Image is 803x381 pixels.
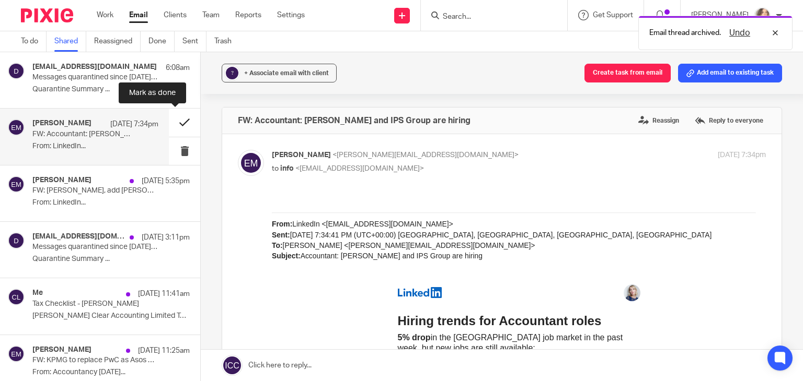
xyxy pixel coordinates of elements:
span: + Associate email with client [244,70,329,76]
label: Reassign [636,113,682,128]
p: From: Accountancy [DATE]... [32,368,190,377]
a: View [316,294,332,303]
img: svg%3E [8,232,25,249]
p: FW: Accountant: [PERSON_NAME] and IPS Group are hiring [32,130,133,139]
span: View [323,330,340,338]
span: <[EMAIL_ADDRESS][DOMAIN_NAME]> [295,165,424,172]
img: svg%3E [8,289,25,305]
p: in the [GEOGRAPHIC_DATA] job market in the past week, but new jobs are still available: [126,136,369,164]
a: Work [97,10,113,20]
p: Messages quarantined since [DATE] 03:00 PM for [EMAIL_ADDRESS][DOMAIN_NAME] [32,73,158,82]
h4: FW: Accountant: [PERSON_NAME] and IPS Group are hiring [238,115,471,126]
img: svg%3E [8,119,25,136]
img: charl-profile%20pic.jpg [754,7,771,24]
p: From: LinkedIn... [32,142,158,151]
img: svg%3E [238,150,264,176]
td: Equiti Group · [GEOGRAPHIC_DATA] (Hybrid) [155,299,307,308]
img: svg%3E [8,346,25,362]
p: Tax Checklist - [PERSON_NAME] [32,300,158,308]
a: View [314,326,349,343]
button: Undo [726,27,753,39]
a: Sent [182,31,207,52]
p: [DATE] 11:41am [138,289,190,299]
p: [PERSON_NAME] Clear Accounting Limited Tax Checklist ... [32,312,190,320]
span: info [280,165,294,172]
p: From: LinkedIn... [32,198,190,207]
a: Clients [164,10,187,20]
img: Equiti Group [126,286,151,311]
img: svg%3E [8,63,25,79]
p: Email thread archived. [649,28,721,38]
a: View [323,330,340,339]
h4: [PERSON_NAME] [32,176,91,185]
td: Financial and Regulatory Accountant [155,289,307,299]
img: Venari Finance [126,322,151,347]
label: Reply to everyone [692,113,766,128]
td: Financial Analyst [155,319,314,329]
a: View job openings [139,231,212,242]
h2: Hiring trends for Accountant roles [126,117,369,136]
a: Equiti GroupFinancial and Regulatory AccountantEquiti Group · [GEOGRAPHIC_DATA] (Hybrid)View [126,286,369,311]
a: Settings [277,10,305,20]
a: View [307,290,341,307]
img: Pixie [21,8,73,22]
p: New job openings in the [GEOGRAPHIC_DATA] in the past week [126,198,369,224]
b: 5% drop [126,136,159,145]
h4: [PERSON_NAME] [32,346,91,354]
a: Team [202,10,220,20]
p: FW: [PERSON_NAME], add [PERSON_NAME] - Veterinary Surgeon 💬 [32,186,158,195]
a: To do [21,31,47,52]
span: [PERSON_NAME] [272,151,331,159]
p: 1.1K [126,164,369,199]
button: Add email to existing task [678,64,782,82]
a: Email [129,10,148,20]
p: [DATE] 5:35pm [142,176,190,186]
p: [DATE] 3:11pm [142,232,190,243]
span: View job openings [139,232,212,241]
p: People with similar roles applied to these jobs [126,261,355,273]
h4: [EMAIL_ADDRESS][DOMAIN_NAME] [32,232,124,241]
a: Reassigned [94,31,141,52]
span: View [316,294,332,302]
a: Venari Finance Financial AnalystVenari Finance · [GEOGRAPHIC_DATA] (Hybrid)£35K-£40K / yearView [126,319,369,350]
button: ? + Associate email with client [222,64,337,82]
button: Create task from email [584,64,671,82]
img: LinkedIn [126,90,170,101]
td: Venari Finance · [GEOGRAPHIC_DATA] (Hybrid) [155,329,314,338]
td: £35K-£40K / year [155,338,314,350]
p: Messages quarantined since [DATE] 11:00 AM for [EMAIL_ADDRESS][DOMAIN_NAME] [32,243,158,252]
a: Done [148,31,175,52]
a: Trash [214,31,239,52]
h4: Me [32,289,43,297]
span: <[PERSON_NAME][EMAIL_ADDRESS][DOMAIN_NAME]> [332,151,519,159]
p: [DATE] 11:25am [138,346,190,356]
img: svg%3E [8,176,25,193]
a: Reports [235,10,261,20]
span: to [272,165,279,172]
p: Quarantine Summary ... [32,85,190,94]
p: FW: KPMG to replace PwC as Asos auditor from 2027 [32,356,158,365]
a: 1.1KNew job openings in the [GEOGRAPHIC_DATA]in the past weekView job openings [126,164,369,248]
p: [DATE] 7:34pm [110,119,158,129]
p: Quarantine Summary ... [32,255,190,264]
h4: [PERSON_NAME] [32,119,91,128]
div: ? [226,67,238,79]
p: [DATE] 7:34pm [718,150,766,161]
a: Shared [54,31,86,52]
p: 6:08am [166,63,190,73]
h4: [EMAIL_ADDRESS][DOMAIN_NAME] [32,63,157,72]
img: Emma McGarity [352,88,369,104]
a: View job openings [126,224,225,248]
